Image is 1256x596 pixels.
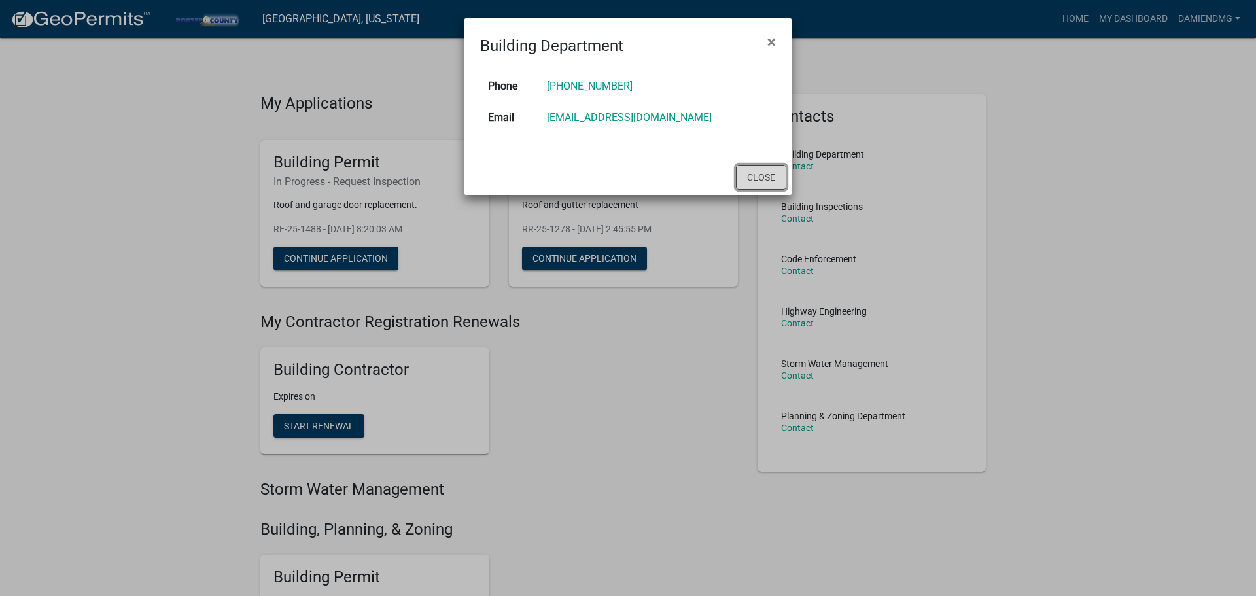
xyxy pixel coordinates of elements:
a: [PHONE_NUMBER] [547,80,633,92]
a: [EMAIL_ADDRESS][DOMAIN_NAME] [547,111,712,124]
th: Email [480,102,539,133]
button: Close [736,165,786,190]
th: Phone [480,71,539,102]
span: × [767,33,776,51]
button: Close [757,24,786,60]
h4: Building Department [480,34,623,58]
